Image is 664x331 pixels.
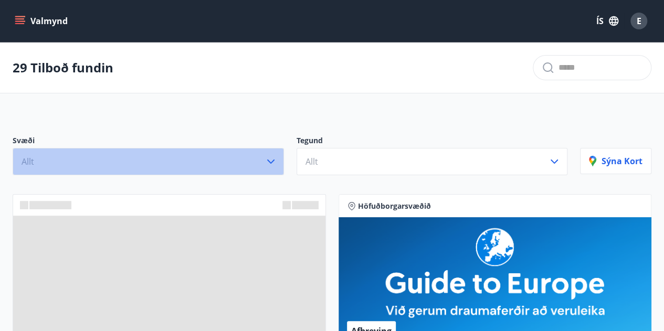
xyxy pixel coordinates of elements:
button: Allt [13,148,284,175]
p: Tegund [297,135,568,148]
p: Svæði [13,135,284,148]
span: Höfuðborgarsvæðið [358,201,431,211]
span: E [637,15,641,27]
span: Allt [22,156,34,167]
span: Allt [305,156,318,167]
button: Sýna kort [580,148,651,174]
p: Sýna kort [589,155,642,167]
p: 29 Tilboð fundin [13,59,113,77]
button: menu [13,12,72,30]
button: Allt [297,148,568,175]
button: ÍS [591,12,624,30]
button: E [626,8,651,34]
